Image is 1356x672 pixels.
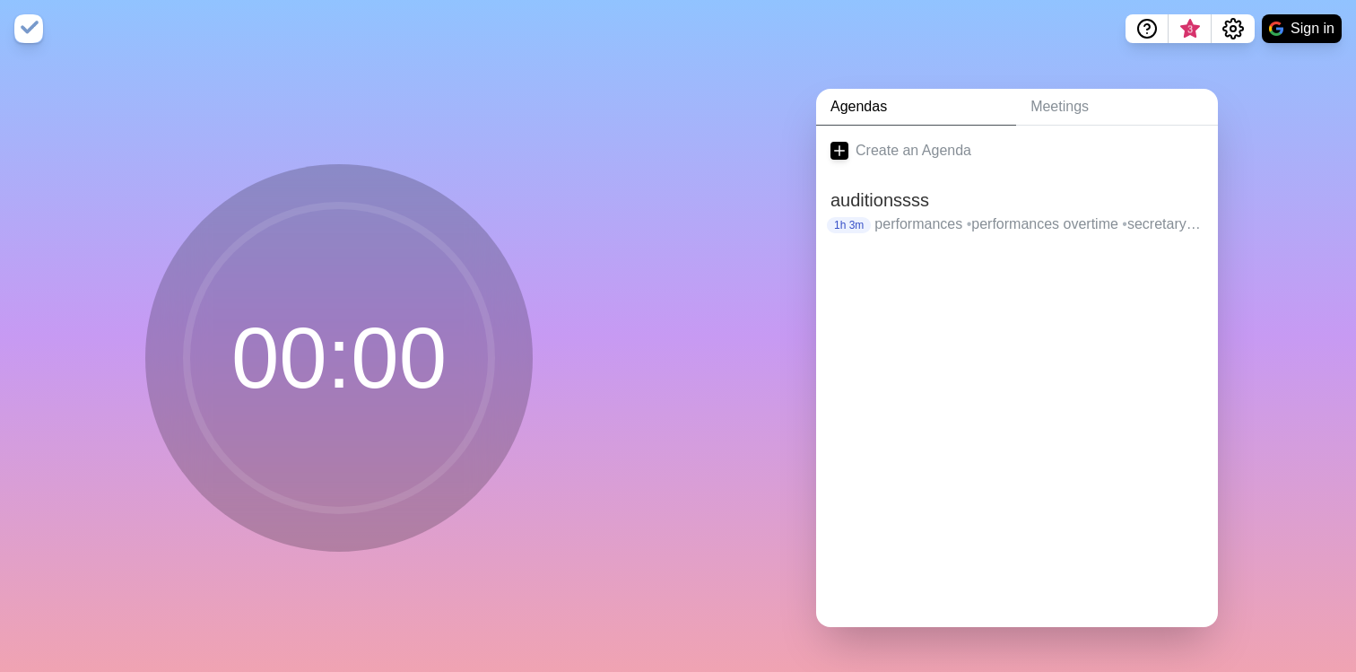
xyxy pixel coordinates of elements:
[830,187,1204,214] h2: auditionssss
[1016,89,1218,126] a: Meetings
[816,126,1218,176] a: Create an Agenda
[1262,14,1342,43] button: Sign in
[874,214,1204,235] p: performances performances overtime secretary First Member Meeting social media treasurer member e...
[1183,22,1197,37] span: 3
[1169,14,1212,43] button: What’s new
[1122,216,1127,231] span: •
[1126,14,1169,43] button: Help
[1212,14,1255,43] button: Settings
[967,216,972,231] span: •
[827,217,871,233] p: 1h 3m
[14,14,43,43] img: timeblocks logo
[1269,22,1283,36] img: google logo
[816,89,1016,126] a: Agendas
